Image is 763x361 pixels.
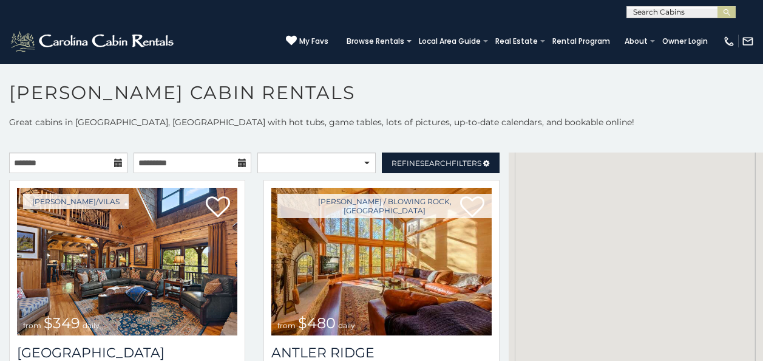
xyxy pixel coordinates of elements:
[298,314,336,332] span: $480
[83,321,100,330] span: daily
[489,33,544,50] a: Real Estate
[271,345,492,361] a: Antler Ridge
[271,188,492,335] a: from $480 daily
[17,188,237,335] img: 1714398500_thumbnail.jpeg
[17,188,237,335] a: from $349 daily
[413,33,487,50] a: Local Area Guide
[382,153,500,173] a: RefineSearchFilters
[23,194,129,209] a: [PERSON_NAME]/Vilas
[420,159,452,168] span: Search
[9,29,177,53] img: White-1-2.png
[619,33,654,50] a: About
[17,345,237,361] a: [GEOGRAPHIC_DATA]
[286,35,328,47] a: My Favs
[277,194,492,218] a: [PERSON_NAME] / Blowing Rock, [GEOGRAPHIC_DATA]
[546,33,616,50] a: Rental Program
[723,35,735,47] img: phone-regular-white.png
[338,321,355,330] span: daily
[656,33,714,50] a: Owner Login
[44,314,80,332] span: $349
[271,188,492,335] img: 1714397585_thumbnail.jpeg
[392,159,481,168] span: Refine Filters
[742,35,754,47] img: mail-regular-white.png
[23,321,41,330] span: from
[206,195,230,221] a: Add to favorites
[277,321,296,330] span: from
[17,345,237,361] h3: Diamond Creek Lodge
[341,33,410,50] a: Browse Rentals
[299,36,328,47] span: My Favs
